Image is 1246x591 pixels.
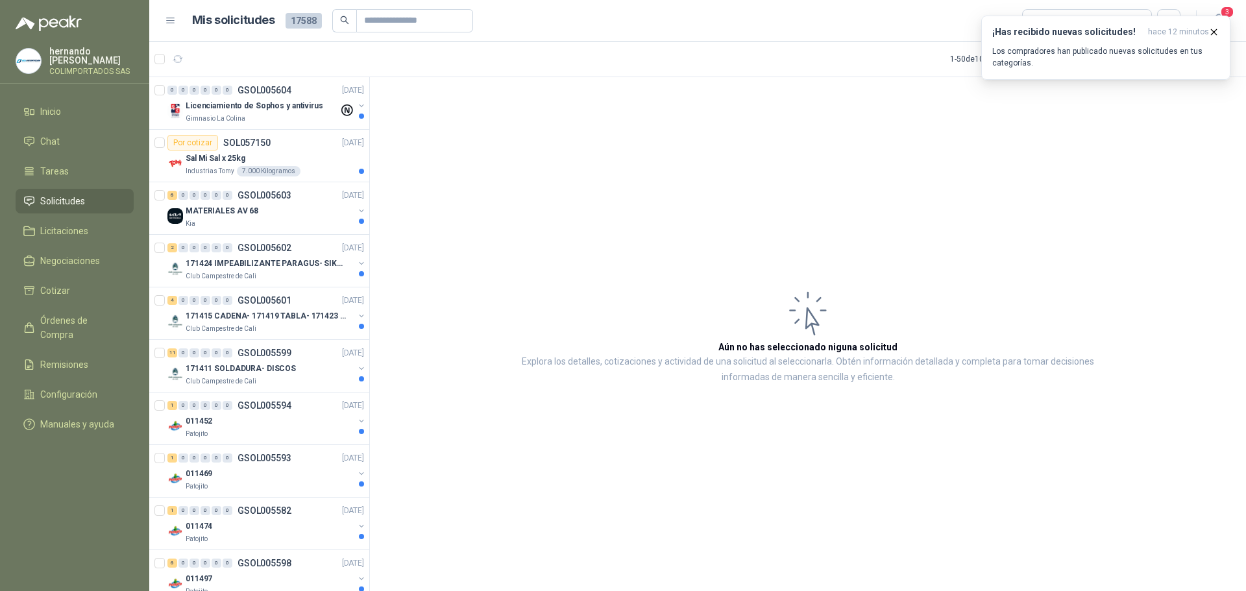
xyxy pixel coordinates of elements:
[149,130,369,182] a: Por cotizarSOL057150[DATE] Company LogoSal Mi Sal x 25kgIndustrias Tomy7.000 Kilogramos
[186,468,212,480] p: 011469
[186,415,212,428] p: 011452
[238,453,291,463] p: GSOL005593
[992,45,1219,69] p: Los compradores han publicado nuevas solicitudes en tus categorías.
[192,11,275,30] h1: Mis solicitudes
[1220,6,1234,18] span: 3
[178,506,188,515] div: 0
[40,417,114,431] span: Manuales y ayuda
[238,401,291,410] p: GSOL005594
[40,224,88,238] span: Licitaciones
[223,296,232,305] div: 0
[286,13,322,29] span: 17588
[40,357,88,372] span: Remisiones
[167,103,183,119] img: Company Logo
[16,16,82,31] img: Logo peakr
[340,16,349,25] span: search
[167,313,183,329] img: Company Logo
[186,481,208,492] p: Patojito
[167,345,367,387] a: 11 0 0 0 0 0 GSOL005599[DATE] Company Logo171411 SOLDADURA- DISCOSClub Campestre de Cali
[16,382,134,407] a: Configuración
[186,310,347,322] p: 171415 CADENA- 171419 TABLA- 171423 VARILLA
[167,398,367,439] a: 1 0 0 0 0 0 GSOL005594[DATE] Company Logo011452Patojito
[186,573,212,585] p: 011497
[223,191,232,200] div: 0
[189,453,199,463] div: 0
[40,387,97,402] span: Configuración
[16,49,41,73] img: Company Logo
[342,452,364,464] p: [DATE]
[189,296,199,305] div: 0
[238,86,291,95] p: GSOL005604
[16,189,134,213] a: Solicitudes
[950,49,1039,69] div: 1 - 50 de 10216
[238,243,291,252] p: GSOL005602
[212,453,221,463] div: 0
[201,453,210,463] div: 0
[201,86,210,95] div: 0
[178,348,188,357] div: 0
[178,191,188,200] div: 0
[186,429,208,439] p: Patojito
[40,313,121,342] span: Órdenes de Compra
[201,348,210,357] div: 0
[178,453,188,463] div: 0
[167,366,183,381] img: Company Logo
[40,164,69,178] span: Tareas
[201,191,210,200] div: 0
[223,559,232,568] div: 0
[212,191,221,200] div: 0
[167,240,367,282] a: 2 0 0 0 0 0 GSOL005602[DATE] Company Logo171424 IMPEABILIZANTE PARAGUS- SIKALASTICClub Campestre ...
[167,503,367,544] a: 1 0 0 0 0 0 GSOL005582[DATE] Company Logo011474Patojito
[342,400,364,412] p: [DATE]
[223,506,232,515] div: 0
[167,243,177,252] div: 2
[237,166,300,176] div: 7.000 Kilogramos
[16,248,134,273] a: Negociaciones
[16,219,134,243] a: Licitaciones
[186,166,234,176] p: Industrias Tomy
[167,524,183,539] img: Company Logo
[16,308,134,347] a: Órdenes de Compra
[186,363,296,375] p: 171411 SOLDADURA- DISCOS
[1207,9,1230,32] button: 3
[238,506,291,515] p: GSOL005582
[167,135,218,151] div: Por cotizar
[16,99,134,124] a: Inicio
[167,293,367,334] a: 4 0 0 0 0 0 GSOL005601[DATE] Company Logo171415 CADENA- 171419 TABLA- 171423 VARILLAClub Campestr...
[167,261,183,276] img: Company Logo
[981,16,1230,80] button: ¡Has recibido nuevas solicitudes!hace 12 minutos Los compradores han publicado nuevas solicitudes...
[223,243,232,252] div: 0
[167,86,177,95] div: 0
[212,506,221,515] div: 0
[201,401,210,410] div: 0
[40,134,60,149] span: Chat
[178,559,188,568] div: 0
[186,376,256,387] p: Club Campestre de Cali
[342,557,364,570] p: [DATE]
[189,348,199,357] div: 0
[189,243,199,252] div: 0
[212,243,221,252] div: 0
[40,104,61,119] span: Inicio
[238,296,291,305] p: GSOL005601
[992,27,1143,38] h3: ¡Has recibido nuevas solicitudes!
[223,138,271,147] p: SOL057150
[16,129,134,154] a: Chat
[167,208,183,224] img: Company Logo
[342,505,364,517] p: [DATE]
[167,191,177,200] div: 6
[201,506,210,515] div: 0
[201,296,210,305] div: 0
[49,67,134,75] p: COLIMPORTADOS SAS
[238,559,291,568] p: GSOL005598
[186,271,256,282] p: Club Campestre de Cali
[342,84,364,97] p: [DATE]
[342,347,364,359] p: [DATE]
[40,254,100,268] span: Negociaciones
[212,348,221,357] div: 0
[342,189,364,202] p: [DATE]
[189,86,199,95] div: 0
[201,559,210,568] div: 0
[186,205,258,217] p: MATERIALES AV 68
[167,506,177,515] div: 1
